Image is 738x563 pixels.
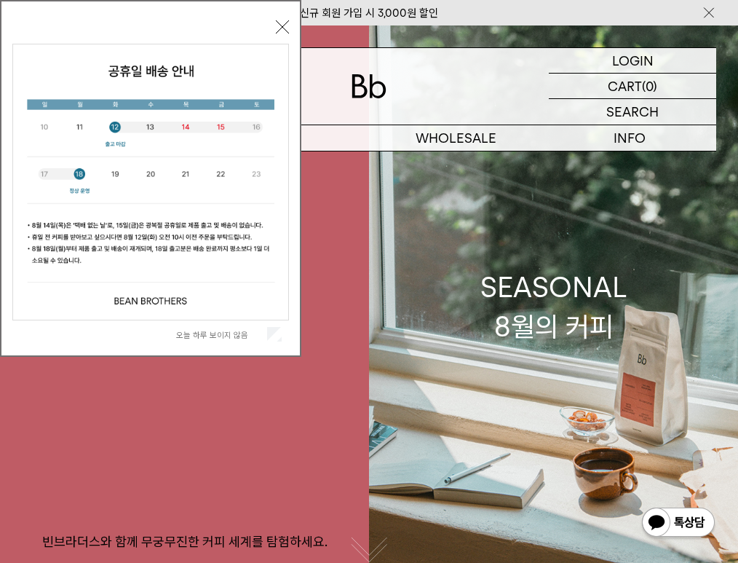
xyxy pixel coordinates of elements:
div: SEASONAL 8월의 커피 [480,268,627,345]
img: cb63d4bbb2e6550c365f227fdc69b27f_113810.jpg [13,44,288,320]
p: INFO [543,125,717,151]
a: LOGIN [549,48,716,74]
p: LOGIN [612,48,654,73]
p: SEARCH [606,99,659,125]
a: CART (0) [549,74,716,99]
button: 닫기 [276,20,289,34]
label: 오늘 하루 보이지 않음 [176,330,264,340]
a: 신규 회원 가입 시 3,000원 할인 [300,7,438,20]
img: 로고 [352,74,386,98]
p: WHOLESALE [369,125,543,151]
img: 카카오톡 채널 1:1 채팅 버튼 [640,506,716,541]
p: (0) [642,74,657,98]
p: CART [608,74,642,98]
